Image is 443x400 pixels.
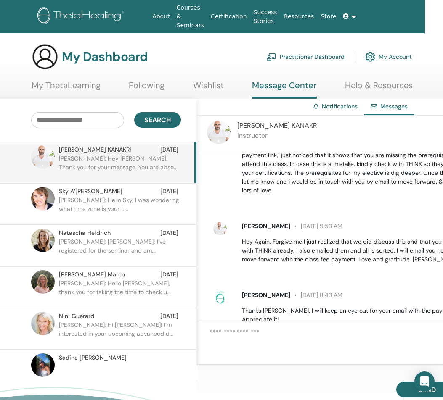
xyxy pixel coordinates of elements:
[22,22,93,29] div: Domain: [DOMAIN_NAME]
[129,80,164,97] a: Following
[266,47,345,66] a: Practitioner Dashboard
[24,13,41,20] div: v 4.0.25
[134,112,181,128] button: Search
[193,80,224,97] a: Wishlist
[160,187,178,196] span: [DATE]
[266,53,276,61] img: chalkboard-teacher.svg
[281,9,318,24] a: Resources
[237,131,319,141] p: Instructor
[213,291,227,304] img: no-photo.png
[13,22,20,29] img: website_grey.svg
[31,312,55,335] img: default.jpg
[84,49,90,55] img: tab_keywords_by_traffic_grey.svg
[160,312,178,321] span: [DATE]
[317,9,340,24] a: Store
[207,9,250,24] a: Certification
[37,7,127,26] img: logo.png
[365,50,375,64] img: cog.svg
[160,229,178,237] span: [DATE]
[32,43,58,70] img: generic-user-icon.jpg
[59,321,181,346] p: [PERSON_NAME]: Hi [PERSON_NAME]! I’m interested in your upcoming advanced d...
[160,270,178,279] span: [DATE]
[160,145,178,154] span: [DATE]
[345,80,413,97] a: Help & Resources
[32,50,75,55] div: Domain Overview
[59,353,127,362] span: Sadina [PERSON_NAME]
[31,353,55,377] img: default.jpg
[59,154,181,179] p: [PERSON_NAME]: Hey [PERSON_NAME]. Thank you for your message. You are abso...
[59,270,125,279] span: [PERSON_NAME] Marcu
[242,222,290,230] span: [PERSON_NAME]
[31,187,55,211] img: default.jpg
[144,116,171,124] span: Search
[250,5,281,29] a: Success Stories
[380,103,408,110] span: Messages
[62,49,148,64] h3: My Dashboard
[31,145,55,169] img: default.jpg
[237,121,319,130] span: [PERSON_NAME] KANAKRI
[365,47,412,66] a: My Account
[59,145,131,154] span: [PERSON_NAME] KANAKRI
[290,222,342,230] span: [DATE] 9:53 AM
[414,371,435,392] div: Open Intercom Messenger
[59,229,111,237] span: Natascha Heidrich
[59,279,181,304] p: [PERSON_NAME]: Hello [PERSON_NAME], thank you for taking the time to check u...
[59,237,181,263] p: [PERSON_NAME]: [PERSON_NAME]! I’ve registered for the seminar and am...
[207,121,231,144] img: default.jpg
[93,50,142,55] div: Keywords by Traffic
[322,103,358,110] a: Notifications
[252,80,317,99] a: Message Center
[31,270,55,294] img: default.jpg
[242,291,290,299] span: [PERSON_NAME]
[213,222,227,235] img: default.jpg
[13,13,20,20] img: logo_orange.svg
[59,187,122,196] span: Sky A’[PERSON_NAME]
[32,80,101,97] a: My ThetaLearning
[31,229,55,252] img: default.jpg
[149,9,173,24] a: About
[59,312,94,321] span: Nini Guerard
[59,196,181,221] p: [PERSON_NAME]: Hello Sky, I was wondering what time zone is your u...
[23,49,29,55] img: tab_domain_overview_orange.svg
[290,291,342,299] span: [DATE] 8:43 AM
